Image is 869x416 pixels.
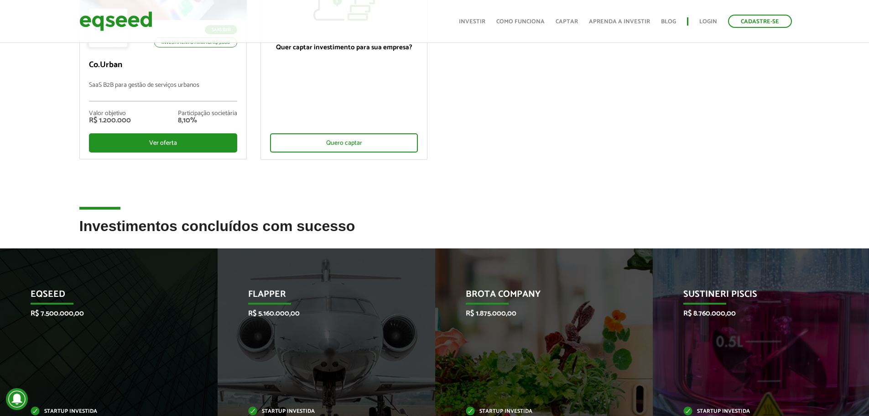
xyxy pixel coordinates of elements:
p: Startup investida [683,409,826,414]
p: R$ 8.760.000,00 [683,309,826,318]
p: Sustineri Piscis [683,289,826,305]
h2: Investimentos concluídos com sucesso [79,218,790,248]
p: R$ 7.500.000,00 [31,309,173,318]
a: Login [699,19,717,25]
p: Startup investida [31,409,173,414]
p: Quer captar investimento para sua empresa? [270,43,418,52]
img: EqSeed [79,9,152,33]
div: R$ 1.200.000 [89,117,131,124]
a: Captar [556,19,578,25]
div: Quero captar [270,133,418,153]
p: Brota Company [466,289,609,305]
div: Participação societária [178,111,237,117]
div: Ver oferta [89,133,237,153]
p: EqSeed [31,289,173,305]
p: Co.Urban [89,60,237,70]
p: Flapper [248,289,391,305]
p: SaaS B2B para gestão de serviços urbanos [89,82,237,101]
a: Investir [459,19,485,25]
p: R$ 5.160.000,00 [248,309,391,318]
p: Startup investida [466,409,609,414]
div: 8,10% [178,117,237,124]
a: Aprenda a investir [589,19,650,25]
a: Blog [661,19,676,25]
a: Cadastre-se [728,15,792,28]
div: Valor objetivo [89,111,131,117]
a: Como funciona [496,19,545,25]
p: R$ 1.875.000,00 [466,309,609,318]
p: Startup investida [248,409,391,414]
